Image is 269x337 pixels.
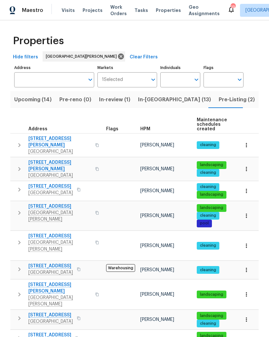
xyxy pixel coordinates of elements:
span: Clear Filters [130,53,158,61]
span: cleaning [197,142,219,148]
span: [PERSON_NAME] [140,317,174,322]
span: Warehousing [106,264,135,272]
span: Maintenance schedules created [197,118,227,131]
div: 19 [231,4,235,10]
button: Open [235,75,244,84]
span: Projects [83,7,103,14]
button: Open [149,75,158,84]
label: Address [14,66,94,70]
button: Open [86,75,95,84]
span: [PERSON_NAME] [140,189,174,193]
label: Flags [204,66,244,70]
span: pool [197,221,211,226]
label: Individuals [160,66,200,70]
span: Tasks [134,8,148,13]
span: [PERSON_NAME] [140,268,174,272]
span: cleaning [197,213,219,218]
div: [GEOGRAPHIC_DATA][PERSON_NAME] [43,51,125,62]
span: [PERSON_NAME] [140,243,174,248]
span: Properties [13,38,64,44]
span: landscaping [197,313,226,319]
span: cleaning [197,170,219,175]
span: In-[GEOGRAPHIC_DATA] (13) [138,95,211,104]
label: Markets [97,66,157,70]
button: Open [192,75,201,84]
span: Visits [62,7,75,14]
button: Hide filters [10,51,41,63]
span: 1 Selected [102,77,123,83]
span: Pre-reno (0) [59,95,91,104]
span: landscaping [197,292,226,297]
span: cleaning [197,184,219,190]
span: [PERSON_NAME] [140,167,174,171]
span: Flags [106,127,118,131]
span: Maestro [22,7,43,14]
span: Address [28,127,47,131]
span: cleaning [197,321,219,326]
button: Clear Filters [127,51,160,63]
span: Upcoming (14) [14,95,52,104]
span: Properties [156,7,181,14]
span: [PERSON_NAME] [140,292,174,297]
span: landscaping [197,205,226,211]
span: HPM [140,127,150,131]
span: [PERSON_NAME] [140,143,174,147]
span: Hide filters [13,53,38,61]
span: landscaping [197,162,226,168]
span: cleaning [197,267,219,273]
span: cleaning [197,243,219,248]
span: landscaping [197,192,226,197]
span: [GEOGRAPHIC_DATA][PERSON_NAME] [46,53,119,60]
span: Pre-Listing (2) [219,95,255,104]
span: Work Orders [110,4,127,17]
span: In-review (1) [99,95,130,104]
span: Geo Assignments [189,4,220,17]
span: [PERSON_NAME] [140,213,174,218]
